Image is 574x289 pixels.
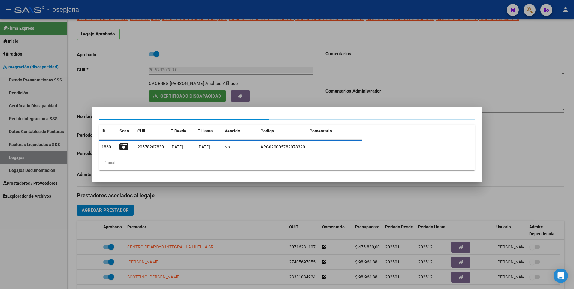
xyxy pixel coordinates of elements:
[222,125,258,138] datatable-header-cell: Vencido
[101,144,111,149] span: 1860
[310,129,332,133] span: Comentario
[258,125,307,138] datatable-header-cell: Codigo
[101,129,105,133] span: ID
[171,129,186,133] span: F. Desde
[137,144,164,151] div: 20578207830
[307,125,362,138] datatable-header-cell: Comentario
[135,125,168,138] datatable-header-cell: CUIL
[554,269,568,283] div: Open Intercom Messenger
[119,129,129,133] span: Scan
[198,129,213,133] span: F. Hasta
[261,144,356,149] span: ARG02000578207832024092320270923BSAS427
[195,125,222,138] datatable-header-cell: F. Hasta
[137,129,147,133] span: CUIL
[171,144,183,149] span: [DATE]
[168,125,195,138] datatable-header-cell: F. Desde
[99,125,117,138] datatable-header-cell: ID
[225,129,240,133] span: Vencido
[225,144,230,149] span: No
[99,155,475,170] div: 1 total
[117,125,135,138] datatable-header-cell: Scan
[198,144,210,149] span: [DATE]
[261,129,274,133] span: Codigo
